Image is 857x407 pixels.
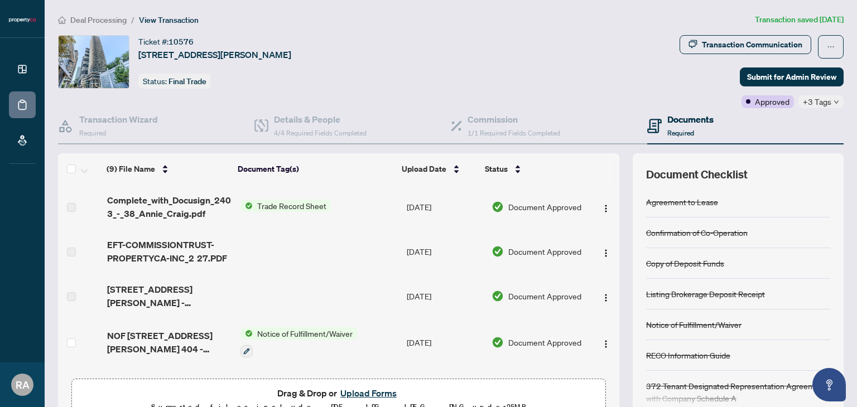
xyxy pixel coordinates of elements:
[70,15,127,25] span: Deal Processing
[107,193,232,220] span: Complete_with_Docusign_2403_-_38_Annie_Craig.pdf
[79,129,106,137] span: Required
[601,340,610,348] img: Logo
[492,201,504,213] img: Document Status
[827,43,835,51] span: ellipsis
[102,153,233,185] th: (9) File Name
[680,35,811,54] button: Transaction Communication
[492,336,504,348] img: Document Status
[16,377,30,393] span: RA
[240,200,331,212] button: Status IconTrade Record Sheet
[168,37,194,47] span: 10576
[138,48,291,61] span: [STREET_ADDRESS][PERSON_NAME]
[402,274,487,318] td: [DATE]
[402,185,487,229] td: [DATE]
[107,238,232,265] span: EFT-COMMISSIONTRUST-PROPERTYCA-INC_2 27.PDF
[702,36,802,54] div: Transaction Communication
[597,198,615,216] button: Logo
[337,386,400,400] button: Upload Forms
[667,113,714,126] h4: Documents
[747,68,836,86] span: Submit for Admin Review
[253,200,331,212] span: Trade Record Sheet
[485,163,508,175] span: Status
[58,16,66,24] span: home
[277,386,400,400] span: Drag & Drop or
[834,99,839,105] span: down
[480,153,581,185] th: Status
[508,245,581,258] span: Document Approved
[508,290,581,302] span: Document Approved
[79,113,158,126] h4: Transaction Wizard
[240,200,253,212] img: Status Icon
[240,327,357,357] button: Status IconNotice of Fulfillment/Waiver
[601,204,610,213] img: Logo
[59,36,129,88] img: IMG-W12349874_1.jpg
[646,349,730,361] div: RECO Information Guide
[139,15,199,25] span: View Transaction
[402,229,487,274] td: [DATE]
[253,327,357,340] span: Notice of Fulfillment/Waiver
[508,201,581,213] span: Document Approved
[812,368,846,401] button: Open asap
[9,17,36,23] img: logo
[107,283,232,309] span: [STREET_ADDRESS][PERSON_NAME] - [PERSON_NAME].pdf
[274,113,367,126] h4: Details & People
[646,196,718,208] div: Agreement to Lease
[646,380,830,404] div: 372 Tenant Designated Representation Agreement with Company Schedule A
[646,318,742,331] div: Notice of Fulfillment/Waiver
[107,163,155,175] span: (9) File Name
[646,288,765,300] div: Listing Brokerage Deposit Receipt
[240,327,253,340] img: Status Icon
[597,243,615,260] button: Logo
[274,129,367,137] span: 4/4 Required Fields Completed
[168,76,206,86] span: Final Trade
[402,163,446,175] span: Upload Date
[601,293,610,302] img: Logo
[397,153,481,185] th: Upload Date
[740,67,844,86] button: Submit for Admin Review
[646,167,748,182] span: Document Checklist
[646,257,724,269] div: Copy of Deposit Funds
[468,113,560,126] h4: Commission
[402,318,487,366] td: [DATE]
[131,13,134,26] li: /
[138,74,211,89] div: Status:
[492,290,504,302] img: Document Status
[492,245,504,258] img: Document Status
[755,95,789,108] span: Approved
[601,249,610,258] img: Logo
[803,95,831,108] span: +3 Tags
[667,129,694,137] span: Required
[597,287,615,305] button: Logo
[107,329,232,356] span: NOF [STREET_ADDRESS][PERSON_NAME] 404 - Notice of Fulfillment of Conditio.pdf
[508,336,581,348] span: Document Approved
[755,13,844,26] article: Transaction saved [DATE]
[468,129,560,137] span: 1/1 Required Fields Completed
[138,35,194,48] div: Ticket #:
[646,226,748,239] div: Confirmation of Co-Operation
[597,333,615,351] button: Logo
[233,153,397,185] th: Document Tag(s)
